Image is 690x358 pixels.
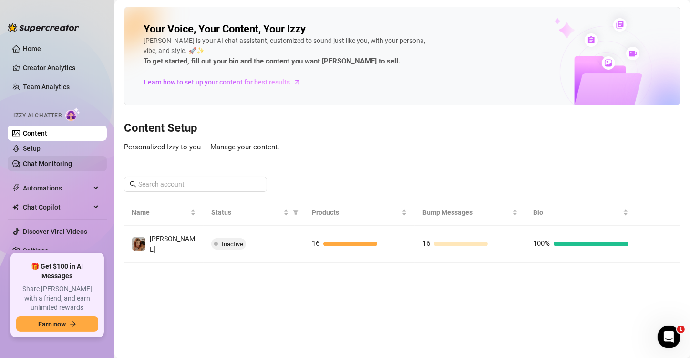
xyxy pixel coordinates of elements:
th: Name [124,200,204,226]
a: Learn how to set up your content for best results [144,74,308,90]
span: Status [211,207,281,218]
span: Automations [23,180,91,196]
span: Products [312,207,400,218]
a: Home [23,45,41,53]
h3: Content Setup [124,121,680,136]
span: search [130,181,136,188]
img: logo-BBDzfeDw.svg [8,23,79,32]
th: Bio [525,200,636,226]
input: Search account [138,179,254,190]
a: Setup [23,145,41,152]
img: AI Chatter [65,107,80,121]
th: Products [304,200,415,226]
span: Share [PERSON_NAME] with a friend, and earn unlimited rewards [16,284,98,313]
img: ai-chatter-content-library-cLFOSyPT.png [532,8,680,105]
span: 16 [312,239,319,248]
img: Cleo [132,237,145,251]
span: Personalized Izzy to you — Manage your content. [124,143,279,151]
a: Settings [23,247,48,254]
a: Team Analytics [23,83,70,91]
span: 🎁 Get $100 in AI Messages [16,262,98,281]
img: Chat Copilot [12,204,19,211]
a: Chat Monitoring [23,160,72,168]
span: Bump Messages [422,207,510,218]
span: filter [291,205,300,220]
div: [PERSON_NAME] is your AI chat assistant, customized to sound just like you, with your persona, vi... [144,36,430,67]
span: Izzy AI Chatter [13,111,62,120]
span: Learn how to set up your content for best results [144,77,290,87]
span: Name [132,207,188,218]
span: arrow-right [70,321,76,327]
span: Bio [533,207,621,218]
th: Status [204,200,304,226]
span: Earn now [38,320,66,328]
span: 100% [533,239,550,248]
span: [PERSON_NAME] [150,235,195,253]
button: Earn nowarrow-right [16,316,98,332]
iframe: Intercom live chat [658,326,680,348]
a: Discover Viral Videos [23,228,87,235]
span: filter [293,210,299,215]
span: thunderbolt [12,184,20,192]
span: Inactive [222,241,243,248]
h2: Your Voice, Your Content, Your Izzy [144,22,306,36]
span: arrow-right [292,77,302,87]
span: 16 [422,239,430,248]
span: Chat Copilot [23,200,91,215]
a: Creator Analytics [23,60,99,75]
strong: To get started, fill out your bio and the content you want [PERSON_NAME] to sell. [144,57,400,65]
th: Bump Messages [415,200,525,226]
span: 1 [677,326,685,333]
a: Content [23,129,47,137]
